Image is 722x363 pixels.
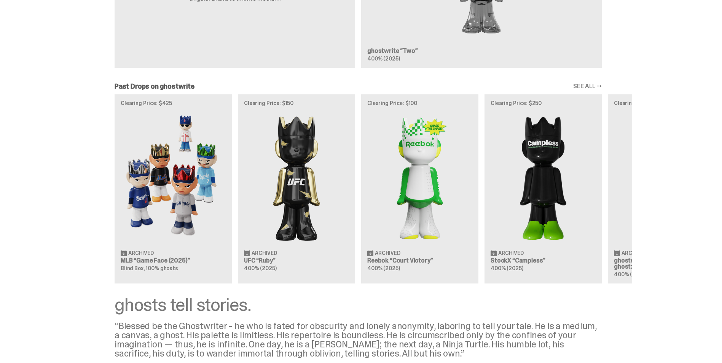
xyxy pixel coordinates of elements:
a: Clearing Price: $250 Campless Archived [485,94,602,283]
h3: ghostwrite “[PERSON_NAME]'s ghost: Orange Vibe” [614,258,719,270]
img: Campless [491,112,596,243]
h3: Reebok “Court Victory” [367,258,472,264]
h3: MLB “Game Face (2025)” [121,258,226,264]
p: Clearing Price: $150 [614,100,719,106]
p: Clearing Price: $250 [491,100,596,106]
span: Archived [128,250,154,256]
span: 400% (2025) [614,271,646,278]
h3: UFC “Ruby” [244,258,349,264]
span: 400% (2025) [244,265,276,272]
a: Clearing Price: $425 Game Face (2025) Archived [115,94,232,283]
img: Schrödinger's ghost: Orange Vibe [614,112,719,243]
img: Court Victory [367,112,472,243]
span: 400% (2025) [491,265,523,272]
span: 100% ghosts [146,265,178,272]
div: ghosts tell stories. [115,296,602,314]
span: 400% (2025) [367,265,400,272]
span: Archived [622,250,647,256]
img: Game Face (2025) [121,112,226,243]
span: 400% (2025) [367,55,400,62]
p: Clearing Price: $150 [244,100,349,106]
span: Archived [375,250,400,256]
p: Clearing Price: $100 [367,100,472,106]
span: Archived [252,250,277,256]
span: Blind Box, [121,265,145,272]
img: Ruby [244,112,349,243]
h3: StockX “Campless” [491,258,596,264]
p: Clearing Price: $425 [121,100,226,106]
h2: Past Drops on ghostwrite [115,83,194,90]
a: SEE ALL → [573,83,602,89]
a: Clearing Price: $100 Court Victory Archived [361,94,478,283]
a: Clearing Price: $150 Ruby Archived [238,94,355,283]
h3: ghostwrite “Two” [367,48,596,54]
span: Archived [498,250,524,256]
